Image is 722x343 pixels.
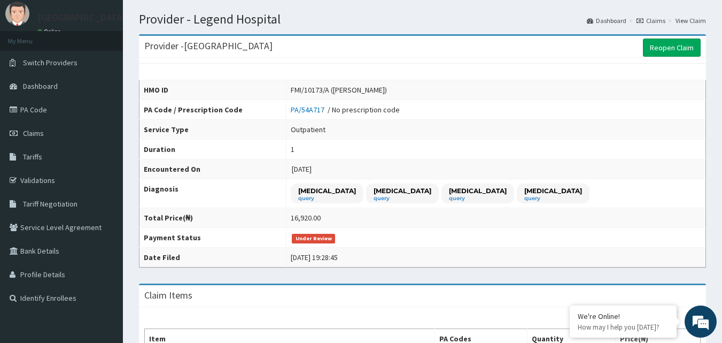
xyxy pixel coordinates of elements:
[62,103,147,211] span: We're online!
[578,311,669,321] div: We're Online!
[139,248,286,268] th: Date Filed
[5,229,204,266] textarea: Type your message and hit 'Enter'
[139,140,286,159] th: Duration
[524,196,582,201] small: query
[139,120,286,140] th: Service Type
[449,196,507,201] small: query
[139,12,706,26] h1: Provider - Legend Hospital
[292,164,312,174] span: [DATE]
[524,186,582,195] p: [MEDICAL_DATA]
[139,179,286,208] th: Diagnosis
[23,81,58,91] span: Dashboard
[23,199,77,209] span: Tariff Negotiation
[23,128,44,138] span: Claims
[374,196,431,201] small: query
[175,5,201,31] div: Minimize live chat window
[578,323,669,332] p: How may I help you today?
[298,196,356,201] small: query
[144,41,273,51] h3: Provider - [GEOGRAPHIC_DATA]
[20,54,43,80] img: d_794563401_company_1708531726252_794563401
[139,159,286,179] th: Encountered On
[643,39,701,57] a: Reopen Claim
[291,104,400,115] div: / No prescription code
[298,186,356,195] p: [MEDICAL_DATA]
[292,234,335,243] span: Under Review
[291,124,325,135] div: Outpatient
[37,28,63,35] a: Online
[139,208,286,228] th: Total Price(₦)
[139,100,286,120] th: PA Code / Prescription Code
[636,16,665,25] a: Claims
[676,16,706,25] a: View Claim
[587,16,626,25] a: Dashboard
[449,186,507,195] p: [MEDICAL_DATA]
[291,85,387,95] div: FMI/10173/A ([PERSON_NAME])
[23,58,77,67] span: Switch Providers
[374,186,431,195] p: [MEDICAL_DATA]
[291,144,294,155] div: 1
[139,80,286,100] th: HMO ID
[139,228,286,248] th: Payment Status
[5,2,29,26] img: User Image
[291,105,328,115] a: PA/54A717
[56,60,180,74] div: Chat with us now
[23,152,42,162] span: Tariffs
[37,13,126,22] p: [GEOGRAPHIC_DATA]
[144,291,192,300] h3: Claim Items
[291,212,321,223] div: 16,920.00
[291,252,338,263] div: [DATE] 19:28:45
